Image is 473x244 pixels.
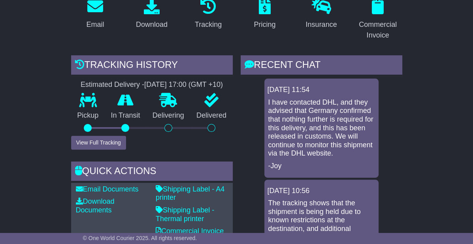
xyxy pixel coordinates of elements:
[268,98,375,158] p: I have contacted DHL, and they advised that Germany confirmed that nothing further is required fo...
[156,227,224,235] a: Commercial Invoice
[105,111,146,120] p: In Transit
[156,185,224,202] a: Shipping Label - A4 printer
[136,19,168,30] div: Download
[76,185,139,193] a: Email Documents
[71,136,126,150] button: View Full Tracking
[83,235,197,241] span: © One World Courier 2025. All rights reserved.
[268,86,375,94] div: [DATE] 11:54
[71,55,233,77] div: Tracking history
[190,111,232,120] p: Delivered
[146,111,190,120] p: Delivering
[71,111,105,120] p: Pickup
[241,55,402,77] div: RECENT CHAT
[71,81,233,89] div: Estimated Delivery -
[305,19,337,30] div: Insurance
[195,19,222,30] div: Tracking
[156,206,214,223] a: Shipping Label - Thermal printer
[76,197,115,214] a: Download Documents
[144,81,223,89] div: [DATE] 17:00 (GMT +10)
[86,19,104,30] div: Email
[71,161,233,183] div: Quick Actions
[254,19,275,30] div: Pricing
[359,19,397,41] div: Commercial Invoice
[268,162,375,171] p: -Joy
[268,187,375,195] div: [DATE] 10:56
